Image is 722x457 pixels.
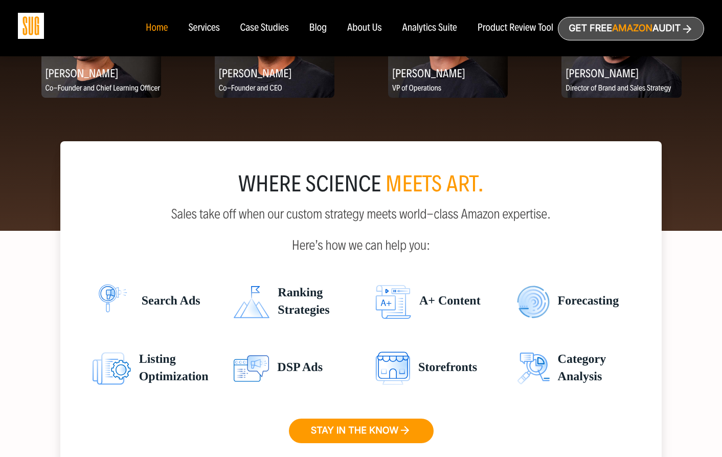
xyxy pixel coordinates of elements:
img: Search ads [375,284,411,320]
span: Storefronts [410,351,477,386]
div: where science [85,174,638,194]
span: Search Ads [133,284,200,320]
span: meets art. [386,170,484,198]
a: Case Studies [240,23,289,34]
p: Here’s how we can help you: [85,230,638,253]
img: Search ads [93,351,131,386]
p: VP of Operations [388,82,508,95]
a: About Us [347,23,382,34]
a: Blog [309,23,327,34]
a: Product Review Tool [478,23,553,34]
span: DSP Ads [269,351,323,386]
img: Search ads [517,284,550,320]
h2: [PERSON_NAME] [41,63,161,83]
a: Services [188,23,219,34]
img: Search ads [517,351,550,386]
a: Stay in the know [289,419,434,443]
span: Amazon [612,23,652,34]
img: Search ads [234,284,269,320]
p: Director of Brand and Sales Strategy [561,82,681,95]
h2: [PERSON_NAME] [388,63,508,83]
span: A+ Content [411,284,481,320]
img: Search ads [375,351,410,386]
a: Get freeAmazonAudit [558,17,704,40]
span: Listing Optimization [131,351,209,386]
span: Category Analysis [550,351,606,386]
span: Ranking Strategies [269,284,329,320]
p: Sales take off when our custom strategy meets world-class Amazon expertise. [85,207,638,222]
span: Forecasting [550,284,619,320]
img: Sug [18,13,44,39]
p: Co-Founder and CEO [215,82,334,95]
img: Search ads [93,284,133,320]
p: Co-Founder and Chief Learning Officer [41,82,161,95]
img: Search ads [234,351,269,386]
h2: [PERSON_NAME] [215,63,334,83]
h2: [PERSON_NAME] [561,63,681,83]
a: Analytics Suite [402,23,457,34]
a: Home [146,23,168,34]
